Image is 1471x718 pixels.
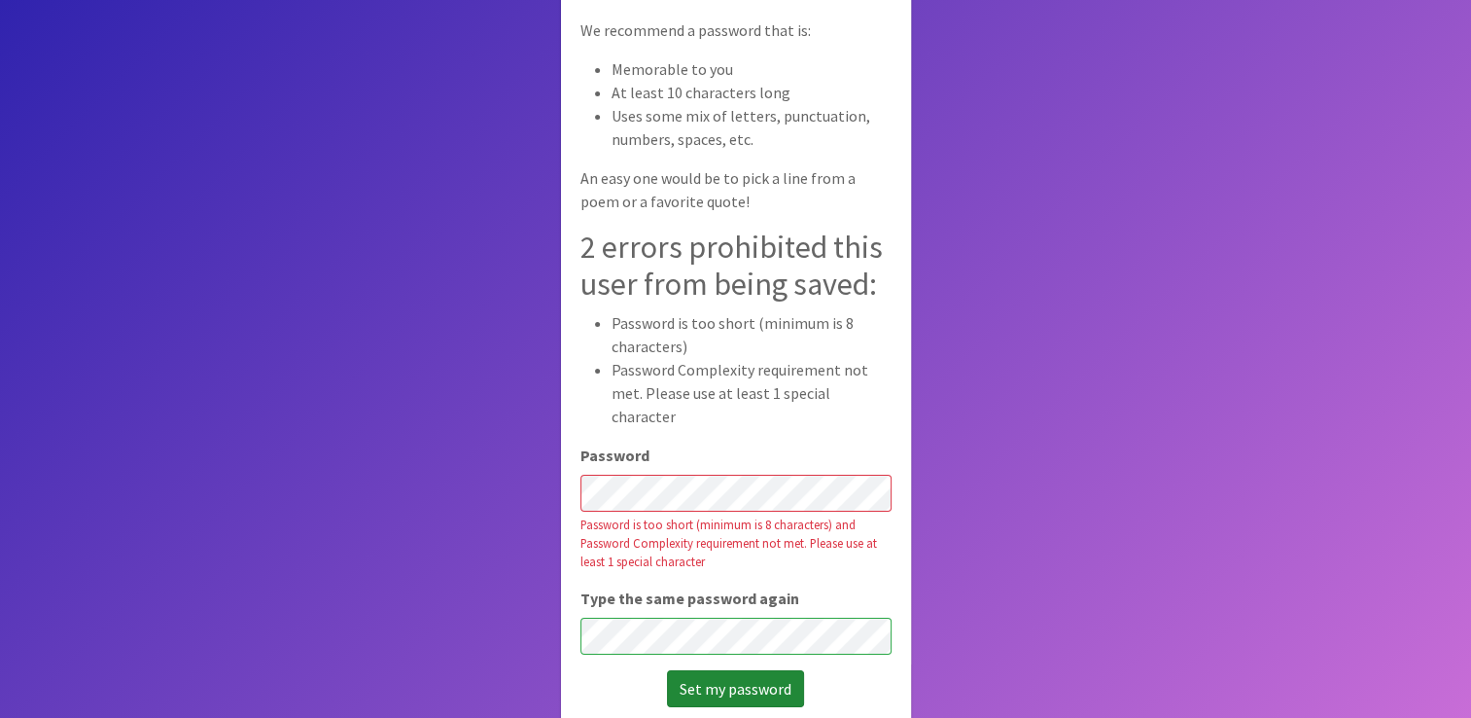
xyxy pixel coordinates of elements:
[580,166,892,213] p: An easy one would be to pick a line from a poem or a favorite quote!
[612,81,892,104] li: At least 10 characters long
[580,229,892,304] h2: 2 errors prohibited this user from being saved:
[667,670,804,707] input: Set my password
[580,516,892,572] div: Password is too short (minimum is 8 characters) and Password Complexity requirement not met. Plea...
[580,18,892,42] p: We recommend a password that is:
[580,587,799,610] label: Type the same password again
[612,57,892,81] li: Memorable to you
[612,358,892,428] li: Password Complexity requirement not met. Please use at least 1 special character
[612,311,892,358] li: Password is too short (minimum is 8 characters)
[580,444,649,467] label: Password
[612,104,892,151] li: Uses some mix of letters, punctuation, numbers, spaces, etc.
